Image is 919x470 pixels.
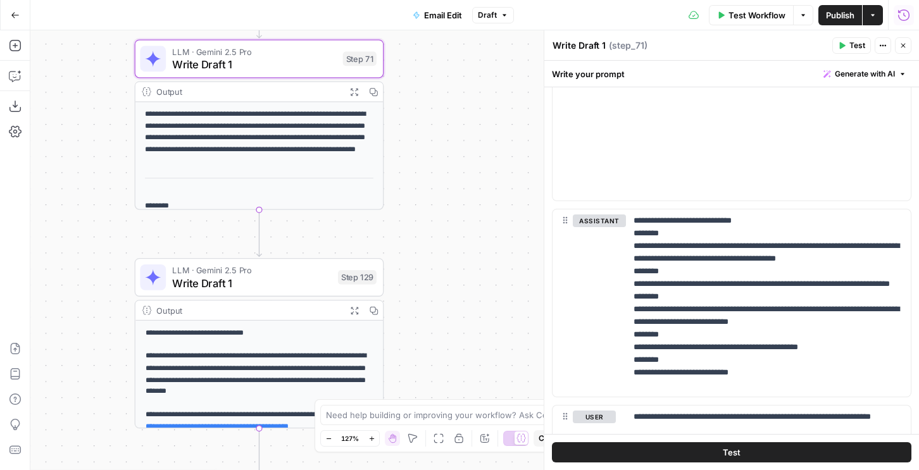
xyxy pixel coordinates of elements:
button: Publish [818,5,862,25]
span: Email Edit [424,9,462,22]
span: LLM · Gemini 2.5 Pro [172,264,331,276]
span: Publish [826,9,854,22]
g: Edge from step_71 to step_129 [257,210,262,257]
div: Output [156,304,340,316]
span: Write Draft 1 [172,56,336,72]
button: Copy [534,430,563,447]
button: Generate with AI [818,66,911,82]
div: Step 71 [343,51,377,66]
span: ( step_71 ) [609,39,647,52]
div: Output [156,85,340,98]
span: 127% [341,433,359,443]
span: Test [849,40,865,51]
span: LLM · Gemini 2.5 Pro [172,45,336,58]
div: Step 129 [338,270,377,285]
button: Test Workflow [709,5,793,25]
button: Draft [472,7,514,23]
div: Write your prompt [544,61,919,87]
span: Generate with AI [835,68,895,80]
button: assistant [573,214,626,227]
button: Email Edit [405,5,470,25]
button: user [573,411,616,423]
span: Draft [478,9,497,21]
button: Test [832,37,871,54]
span: Test Workflow [728,9,785,22]
div: assistant [553,209,616,397]
button: Test [552,442,911,462]
textarea: Write Draft 1 [553,39,606,52]
span: Write Draft 1 [172,275,331,291]
span: Test [723,446,741,459]
div: user [553,405,616,464]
